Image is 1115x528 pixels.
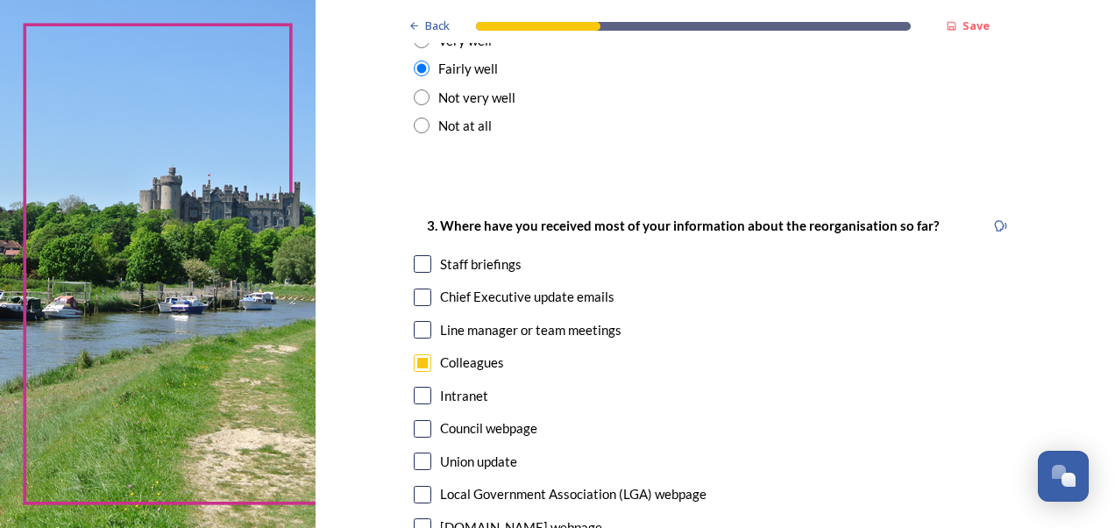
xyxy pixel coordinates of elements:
[440,320,621,340] div: Line manager or team meetings
[440,254,522,275] div: Staff briefings
[425,18,450,34] span: Back
[438,116,492,136] div: Not at all
[440,353,504,373] div: Colleagues
[440,418,537,439] div: Council webpage
[440,386,488,406] div: Intranet
[438,59,498,79] div: Fairly well
[440,452,517,472] div: Union update
[427,218,939,233] strong: 3. Where have you received most of your information about the reorganisation so far?
[962,18,990,33] strong: Save
[440,287,614,307] div: Chief Executive update emails
[1038,451,1089,502] button: Open Chat
[438,88,515,108] div: Not very well
[440,484,707,504] div: Local Government Association (LGA) webpage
